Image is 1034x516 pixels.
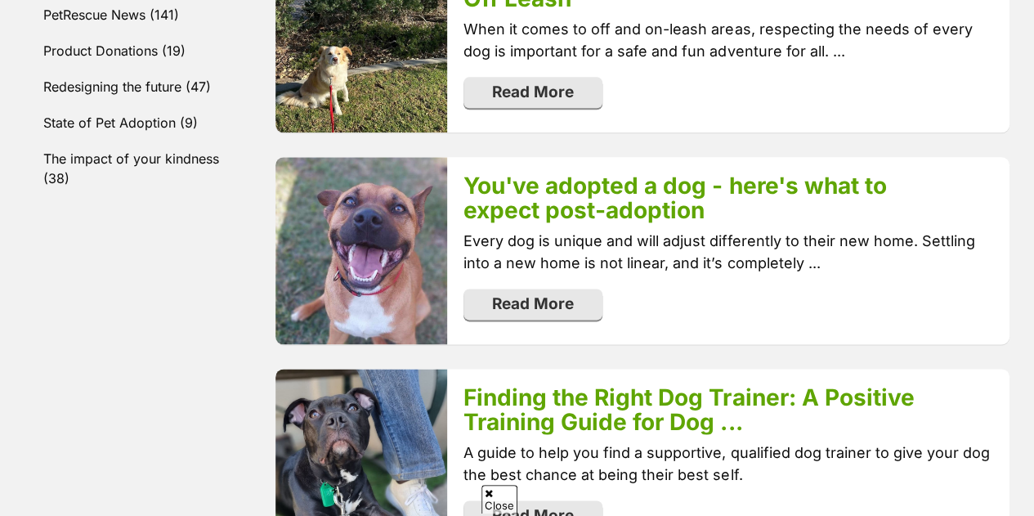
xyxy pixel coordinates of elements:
a: Finding the Right Dog Trainer: A Positive Training Guide for Dog ... [463,384,914,436]
a: State of Pet Adoption (9) [25,105,259,140]
p: A guide to help you find a supportive, qualified dog trainer to give your dog the best chance at ... [463,442,993,486]
img: admecflm6pzsdxbz7eza.jpg [275,157,447,344]
a: The impact of your kindness (38) [25,141,259,195]
a: You've adopted a dog - here's what to expect post-adoption [463,172,886,224]
span: Close [481,485,517,514]
p: When it comes to off and on-leash areas, respecting the needs of every dog is important for a saf... [463,18,993,62]
p: Every dog is unique and will adjust differently to their new home. Settling into a new home is no... [463,230,993,274]
a: Product Donations (19) [25,34,259,68]
a: Read More [463,289,602,320]
a: Redesigning the future (47) [25,70,259,104]
a: Read More [463,77,602,108]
